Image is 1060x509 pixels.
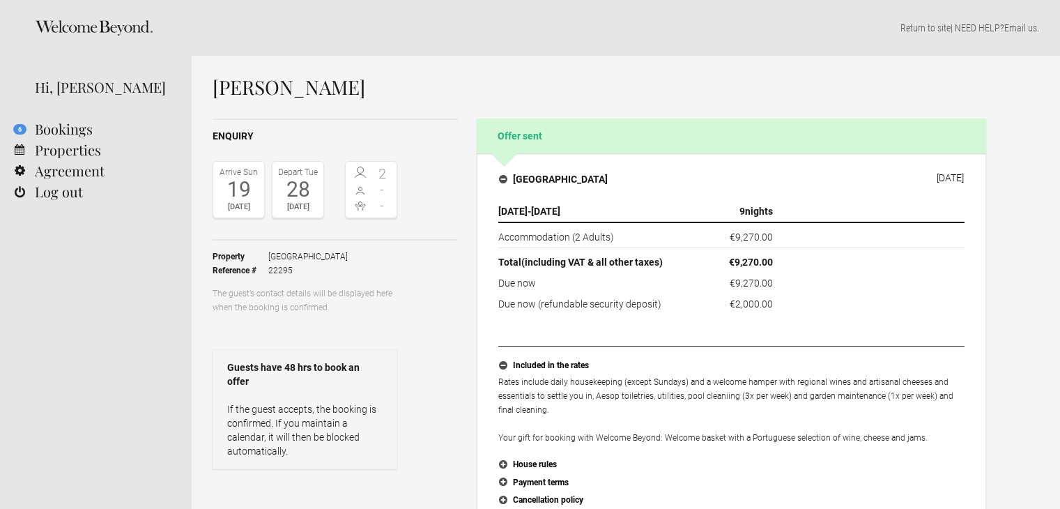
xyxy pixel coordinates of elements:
button: Included in the rates [498,357,965,375]
strong: Property [213,250,268,264]
h2: Offer sent [477,119,986,153]
th: nights [685,201,778,222]
div: 19 [217,179,261,200]
h2: Enquiry [213,129,458,144]
strong: Guests have 48 hrs to book an offer [227,360,383,388]
div: [DATE] [276,200,320,214]
div: 28 [276,179,320,200]
flynt-currency: €9,270.00 [730,278,773,289]
p: If the guest accepts, the booking is confirmed. If you maintain a calendar, it will then be block... [227,402,383,458]
flynt-currency: €2,000.00 [730,298,773,310]
span: (including VAT & all other taxes) [521,257,663,268]
flynt-currency: €9,270.00 [729,257,773,268]
a: Email us [1004,22,1037,33]
span: [GEOGRAPHIC_DATA] [268,250,348,264]
span: [DATE] [498,206,528,217]
p: The guest’s contact details will be displayed here when the booking is confirmed. [213,287,397,314]
td: Due now (refundable security deposit) [498,294,685,311]
div: Arrive Sun [217,165,261,179]
th: - [498,201,685,222]
button: House rules [498,456,965,474]
span: - [371,183,394,197]
div: Hi, [PERSON_NAME] [35,77,171,98]
span: 2 [371,167,394,181]
p: | NEED HELP? . [213,21,1039,35]
div: [DATE] [937,172,964,183]
div: [DATE] [217,200,261,214]
div: Depart Tue [276,165,320,179]
h1: [PERSON_NAME] [213,77,986,98]
a: Return to site [900,22,951,33]
span: 22295 [268,264,348,278]
h4: [GEOGRAPHIC_DATA] [499,172,608,186]
flynt-currency: €9,270.00 [730,231,773,243]
span: - [371,199,394,213]
span: [DATE] [531,206,560,217]
span: 9 [739,206,745,217]
td: Accommodation (2 Adults) [498,222,685,248]
strong: Reference # [213,264,268,278]
th: Total [498,248,685,273]
p: Rates include daily housekeeping (except Sundays) and a welcome hamper with regional wines and ar... [498,375,965,445]
button: Payment terms [498,474,965,492]
td: Due now [498,273,685,294]
flynt-notification-badge: 6 [13,124,26,135]
button: [GEOGRAPHIC_DATA] [DATE] [488,165,975,194]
